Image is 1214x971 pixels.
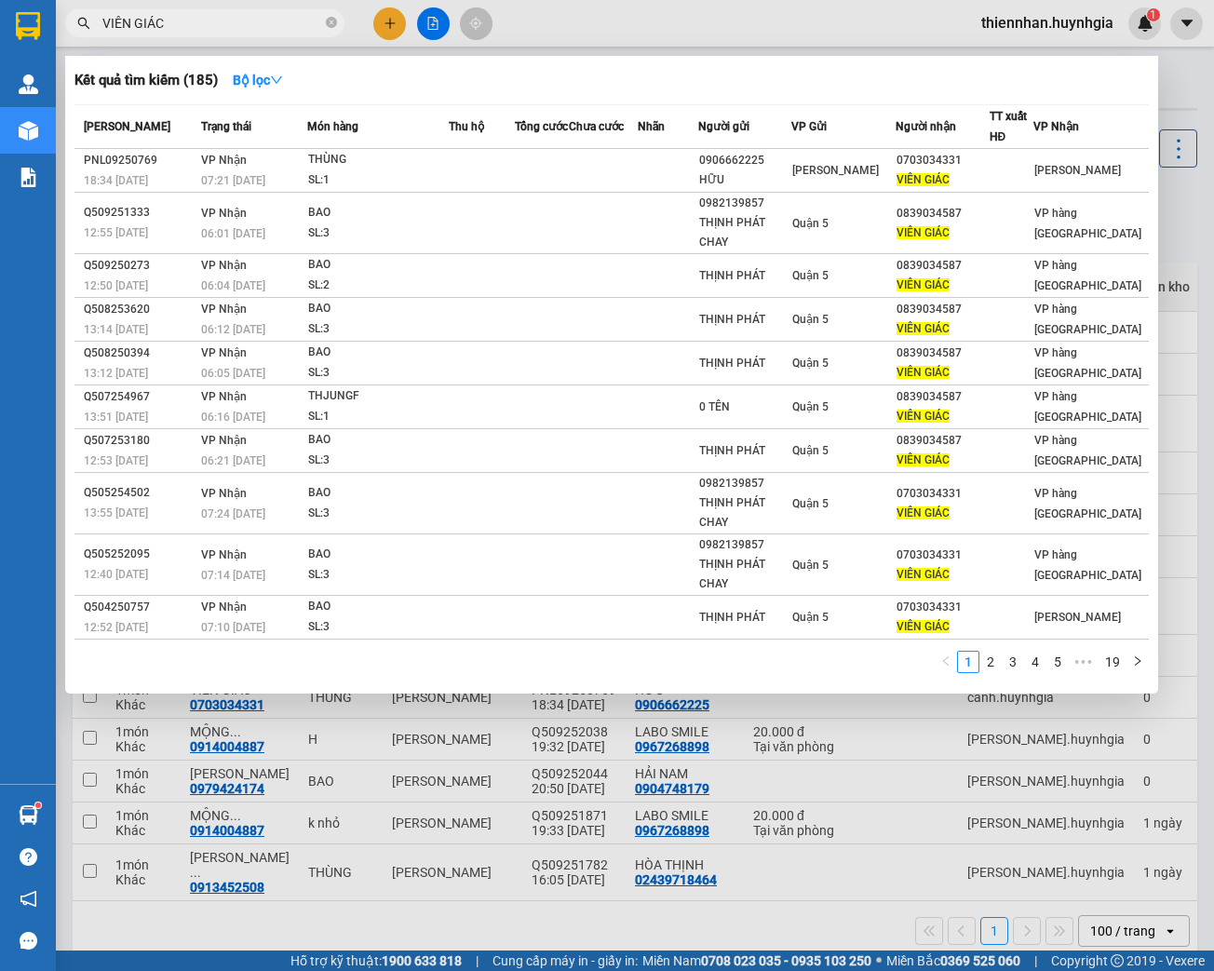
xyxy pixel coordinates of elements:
span: 12:55 [DATE] [84,226,148,239]
span: Quận 5 [792,611,829,624]
span: Trạng thái [201,120,251,133]
span: VP Nhận [201,548,247,561]
a: 4 [1025,652,1045,672]
div: BAO [308,255,448,276]
img: warehouse-icon [19,805,38,825]
span: right [1132,655,1143,667]
span: Thu hộ [449,120,484,133]
sup: 1 [35,802,41,808]
div: 0839034587 [897,204,988,223]
span: VIÊN GIÁC [897,620,950,633]
div: THỊNH PHÁT [699,310,790,330]
div: 0982139857 [699,194,790,213]
span: 07:24 [DATE] [201,507,265,520]
span: 06:01 [DATE] [201,227,265,240]
div: SL: 2 [308,276,448,296]
div: BAO [308,343,448,363]
a: 1 [958,652,978,672]
span: [PERSON_NAME] [792,164,879,177]
div: Q507253180 [84,431,196,451]
span: VIÊN GIÁC [897,322,950,335]
span: 07:21 [DATE] [201,174,265,187]
div: Q505252095 [84,545,196,564]
div: PNL09250769 [84,151,196,170]
div: THỊNH PHÁT CHAY [699,493,790,533]
div: SL: 3 [308,363,448,384]
span: left [940,655,951,667]
span: 06:05 [DATE] [201,367,265,380]
span: 13:14 [DATE] [84,323,148,336]
span: down [270,74,283,87]
span: 06:21 [DATE] [201,454,265,467]
span: 06:04 [DATE] [201,279,265,292]
div: 0 TÊN [699,398,790,417]
span: VP Gửi [791,120,827,133]
div: SL: 1 [308,170,448,191]
strong: Bộ lọc [233,73,283,88]
div: SL: 3 [308,617,448,638]
span: Quận 5 [792,357,829,370]
div: Q508250394 [84,344,196,363]
span: VIÊN GIÁC [897,410,950,423]
div: Q509251333 [84,203,196,223]
div: 0906662225 [699,151,790,170]
span: VP hàng [GEOGRAPHIC_DATA] [1034,487,1141,520]
div: 0982139857 [699,474,790,493]
div: 0703034331 [897,598,988,617]
div: 0839034587 [897,387,988,407]
div: Q505254502 [84,483,196,503]
a: 19 [1099,652,1126,672]
span: 18:34 [DATE] [84,174,148,187]
span: Người nhận [896,120,956,133]
span: Nhãn [638,120,665,133]
div: Q507254967 [84,387,196,407]
span: VP Nhận [201,303,247,316]
div: THỊNH PHÁT [699,441,790,461]
span: TT xuất HĐ [990,110,1027,143]
li: 2 [979,651,1002,673]
button: Bộ lọcdown [218,65,298,95]
span: 13:55 [DATE] [84,506,148,519]
img: solution-icon [19,168,38,187]
span: Quận 5 [792,217,829,230]
img: warehouse-icon [19,121,38,141]
img: logo-vxr [16,12,40,40]
span: Quận 5 [792,313,829,326]
span: VP hàng [GEOGRAPHIC_DATA] [1034,434,1141,467]
span: 12:40 [DATE] [84,568,148,581]
span: Quận 5 [792,559,829,572]
span: VIÊN GIÁC [897,453,950,466]
span: VP hàng [GEOGRAPHIC_DATA] [1034,390,1141,424]
span: VIÊN GIÁC [897,366,950,379]
span: ••• [1069,651,1099,673]
div: Q509250273 [84,256,196,276]
span: Món hàng [307,120,358,133]
span: close-circle [326,15,337,33]
a: 5 [1047,652,1068,672]
li: 3 [1002,651,1024,673]
div: BAO [308,203,448,223]
div: SL: 3 [308,565,448,586]
div: 0839034587 [897,256,988,276]
span: Tổng cước [515,120,568,133]
span: VIÊN GIÁC [897,506,950,519]
span: VP Nhận [201,487,247,500]
span: 13:51 [DATE] [84,411,148,424]
span: VP Nhận [201,390,247,403]
span: VP hàng [GEOGRAPHIC_DATA] [1034,207,1141,240]
span: Chưa cước [569,120,624,133]
div: BAO [308,430,448,451]
div: 0703034331 [897,546,988,565]
div: 0839034587 [897,344,988,363]
div: Q504250757 [84,598,196,617]
div: THỊNH PHÁT [699,608,790,627]
li: Next 5 Pages [1069,651,1099,673]
span: Quận 5 [792,497,829,510]
span: VIÊN GIÁC [897,226,950,239]
span: [PERSON_NAME] [84,120,170,133]
span: 07:14 [DATE] [201,569,265,582]
span: VIÊN GIÁC [897,278,950,291]
span: 12:53 [DATE] [84,454,148,467]
div: 0839034587 [897,300,988,319]
a: 2 [980,652,1001,672]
